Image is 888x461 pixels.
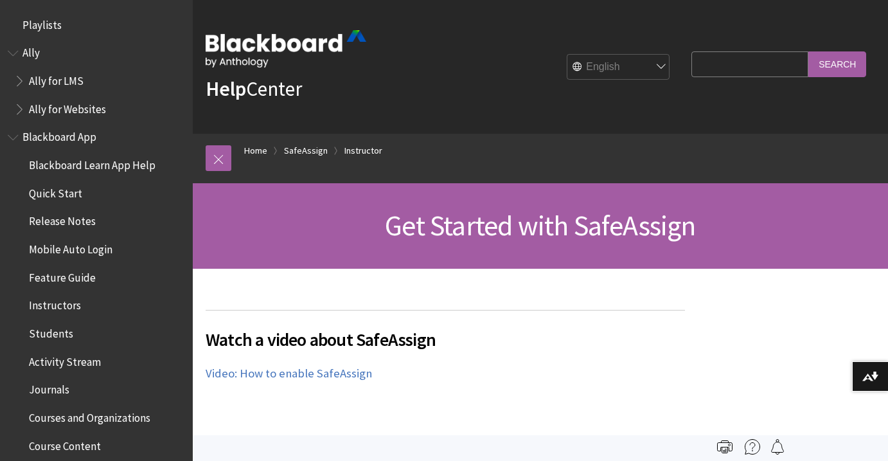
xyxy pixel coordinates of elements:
[29,407,150,424] span: Courses and Organizations
[29,239,112,256] span: Mobile Auto Login
[284,143,328,159] a: SafeAssign
[29,70,84,87] span: Ally for LMS
[206,76,302,102] a: HelpCenter
[206,326,685,353] span: Watch a video about SafeAssign
[29,435,101,453] span: Course Content
[29,211,96,228] span: Release Notes
[29,267,96,284] span: Feature Guide
[22,42,40,60] span: Ally
[206,366,372,381] a: Video: How to enable SafeAssign
[385,208,695,243] span: Get Started with SafeAssign
[206,30,366,68] img: Blackboard by Anthology
[22,127,96,144] span: Blackboard App
[717,439,733,455] img: Print
[808,51,866,77] input: Search
[8,42,185,120] nav: Book outline for Anthology Ally Help
[29,351,101,368] span: Activity Stream
[29,323,73,340] span: Students
[29,154,155,172] span: Blackboard Learn App Help
[770,439,785,455] img: Follow this page
[567,55,670,80] select: Site Language Selector
[22,14,62,32] span: Playlists
[29,295,81,312] span: Instructors
[244,143,267,159] a: Home
[29,183,82,200] span: Quick Start
[29,98,106,116] span: Ally for Websites
[344,143,382,159] a: Instructor
[29,379,69,397] span: Journals
[745,439,760,455] img: More help
[206,76,246,102] strong: Help
[8,14,185,36] nav: Book outline for Playlists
